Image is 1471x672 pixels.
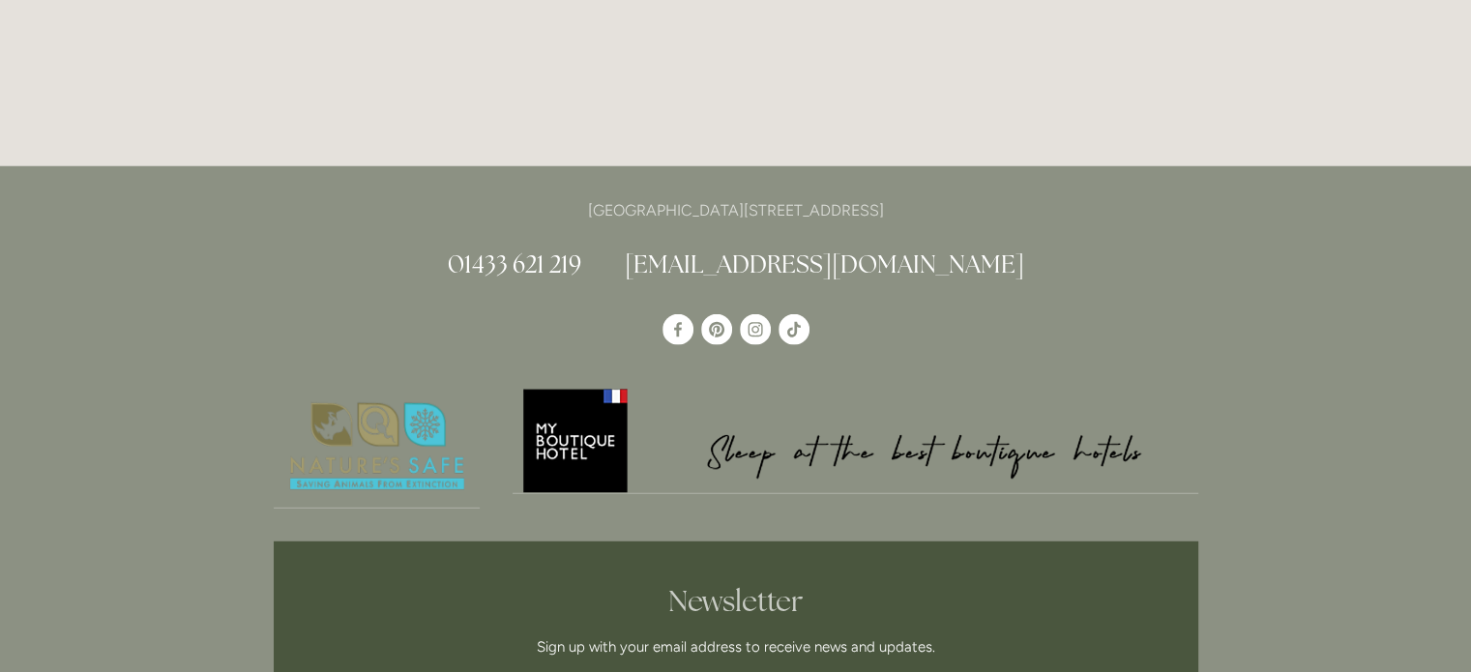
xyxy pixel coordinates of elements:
a: Pinterest [701,314,732,345]
a: Nature's Safe - Logo [274,386,481,509]
a: 01433 621 219 [448,248,581,279]
img: Nature's Safe - Logo [274,386,481,508]
img: My Boutique Hotel - Logo [513,386,1198,493]
a: [EMAIL_ADDRESS][DOMAIN_NAME] [625,248,1024,279]
p: Sign up with your email address to receive news and updates. [379,635,1093,658]
a: My Boutique Hotel - Logo [513,386,1198,494]
p: [GEOGRAPHIC_DATA][STREET_ADDRESS] [274,197,1198,223]
a: Instagram [740,314,771,345]
h2: Newsletter [379,584,1093,619]
a: TikTok [779,314,809,345]
a: Losehill House Hotel & Spa [662,314,693,345]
